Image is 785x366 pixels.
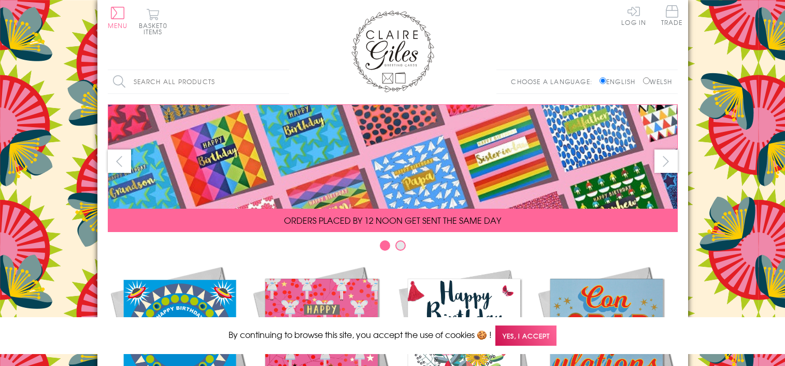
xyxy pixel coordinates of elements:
button: next [654,150,678,173]
span: Menu [108,21,128,30]
label: Welsh [643,77,673,86]
span: Trade [661,5,683,25]
label: English [600,77,640,86]
img: Claire Giles Greetings Cards [351,10,434,92]
span: ORDERS PLACED BY 12 NOON GET SENT THE SAME DAY [284,214,501,226]
input: English [600,77,606,84]
span: 0 items [144,21,167,36]
input: Welsh [643,77,650,84]
p: Choose a language: [511,77,597,86]
div: Carousel Pagination [108,240,678,256]
a: Trade [661,5,683,28]
button: Carousel Page 2 [395,240,406,251]
span: Yes, I accept [495,326,556,346]
a: Log In [621,5,646,25]
button: prev [108,150,131,173]
button: Basket0 items [139,8,167,35]
button: Carousel Page 1 (Current Slide) [380,240,390,251]
input: Search all products [108,70,289,93]
button: Menu [108,7,128,29]
input: Search [279,70,289,93]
